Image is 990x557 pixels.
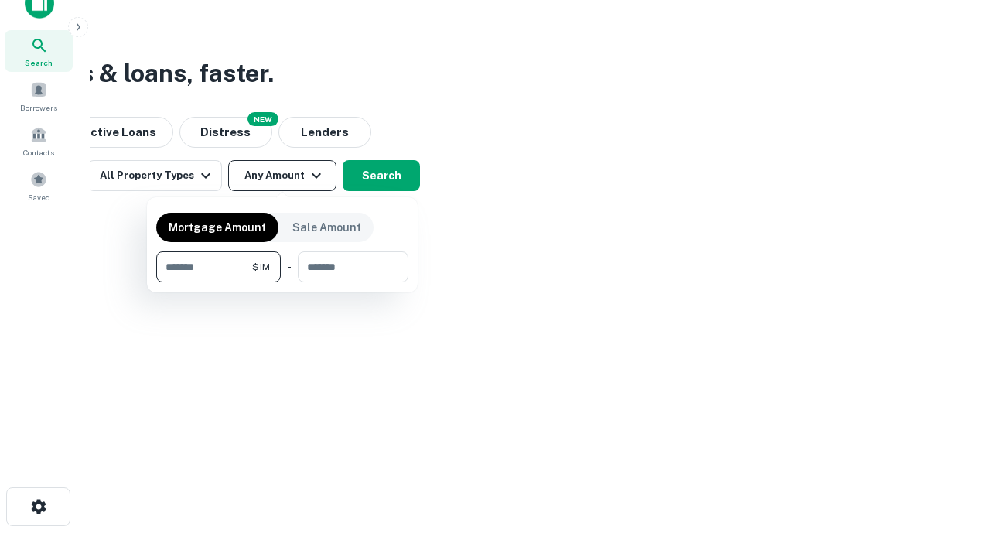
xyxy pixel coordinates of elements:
p: Sale Amount [292,219,361,236]
p: Mortgage Amount [169,219,266,236]
iframe: Chat Widget [913,433,990,507]
div: - [287,251,292,282]
span: $1M [252,260,270,274]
